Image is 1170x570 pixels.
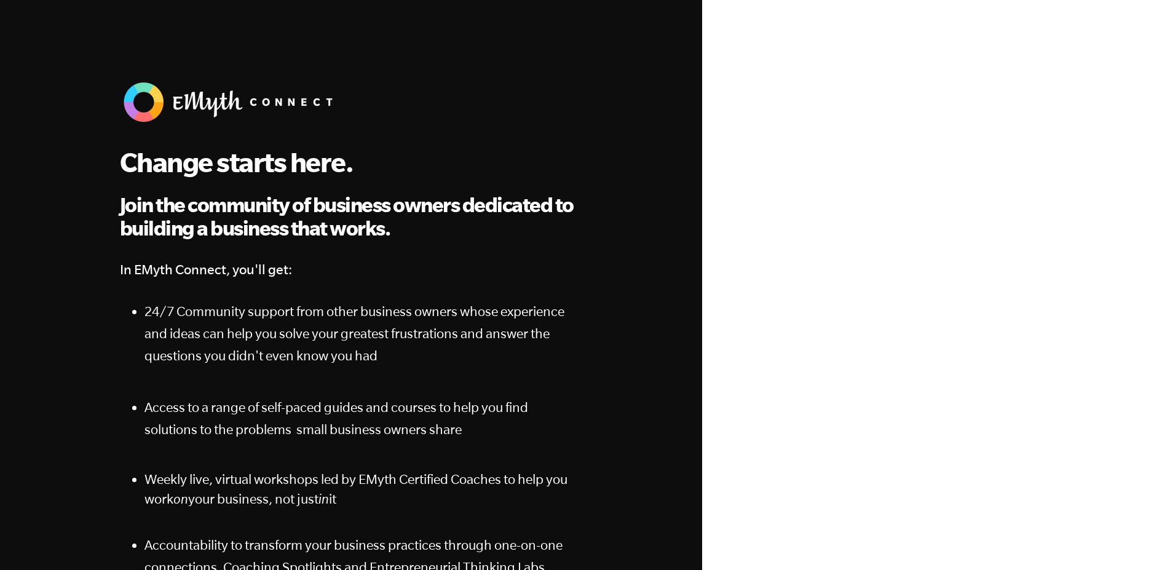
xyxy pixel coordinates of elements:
[318,491,329,506] em: in
[144,400,528,437] span: Access to a range of self-paced guides and courses to help you find solutions to the problems sma...
[120,258,582,280] h4: In EMyth Connect, you'll get:
[188,491,318,506] span: your business, not just
[1109,511,1170,570] iframe: Chat Widget
[173,491,188,506] em: on
[120,79,341,125] img: EMyth Connect Banner w White Text
[144,472,567,506] span: Weekly live, virtual workshops led by EMyth Certified Coaches to help you work
[144,300,582,366] p: 24/7 Community support from other business owners whose experience and ideas can help you solve y...
[120,193,582,240] h2: Join the community of business owners dedicated to building a business that works.
[120,146,582,178] h1: Change starts here.
[329,491,336,506] span: it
